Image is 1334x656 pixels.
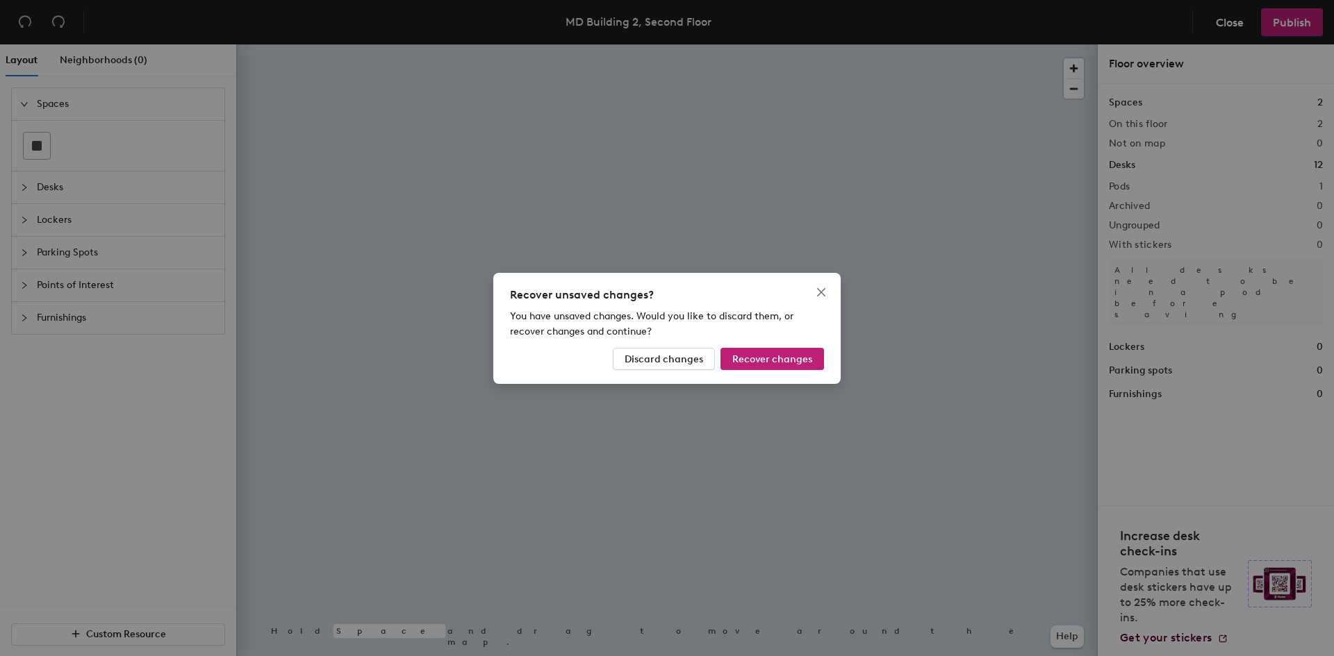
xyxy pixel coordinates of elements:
span: Close [810,287,832,298]
button: Recover changes [720,348,824,370]
span: close [816,287,827,298]
div: Recover unsaved changes? [510,287,824,303]
button: Close [810,281,832,303]
button: Discard changes [613,348,715,370]
span: Discard changes [625,353,703,364]
span: Recover changes [732,353,812,364]
span: You have unsaved changes. Would you like to discard them, or recover changes and continue? [510,310,793,337]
